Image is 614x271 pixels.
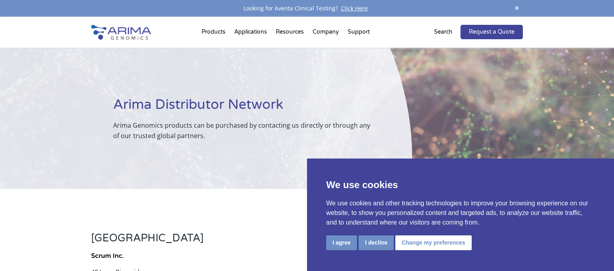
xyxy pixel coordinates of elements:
p: Arima Genomics products can be purchased by contacting us directly or through any of our trusted ... [113,120,372,141]
a: Request a Quote [460,25,523,39]
button: I agree [326,235,357,250]
img: Arima-Genomics-logo [91,25,151,40]
p: Search [434,27,453,37]
p: We use cookies and other tracking technologies to improve your browsing experience on our website... [326,199,595,227]
h1: Arima Distributor Network [113,96,372,120]
a: Click Here [338,4,371,12]
p: We use cookies [326,178,595,192]
div: Looking for Aventa Clinical Testing? [91,3,523,14]
button: Change my preferences [395,235,472,250]
button: I decline [359,235,394,250]
h3: [GEOGRAPHIC_DATA] [91,232,295,251]
strong: Scrum Inc. [91,252,124,260]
